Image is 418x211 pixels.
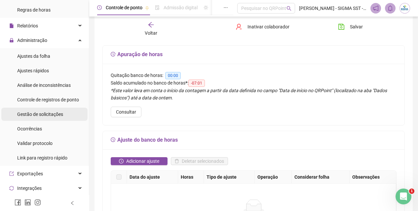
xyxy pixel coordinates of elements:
[17,186,42,191] span: Integrações
[111,52,116,57] span: field-time
[148,21,154,28] span: arrow-left
[155,5,160,10] span: file-done
[223,5,228,10] span: ellipsis
[111,107,141,117] button: Consultar
[9,171,14,176] span: export
[212,5,246,10] span: Gestão de férias
[17,155,67,160] span: Link para registro rápido
[111,88,387,100] em: *Este valor leva em conta o início da contagem a partir da data definida no campo "Data de início...
[17,68,49,73] span: Ajustes rápidos
[145,30,157,36] span: Voltar
[171,157,228,165] button: Deletar selecionados
[17,38,47,43] span: Administração
[164,5,198,10] span: Admissão digital
[111,136,397,144] h5: Ajuste do banco de horas
[97,5,102,10] span: clock-circle
[204,5,208,10] span: sun
[111,73,163,78] span: Quitação banco de horas:
[350,23,363,30] span: Salvar
[111,51,397,58] h5: Apuração de horas
[409,189,414,194] span: 1
[299,5,366,12] span: [PERSON_NAME] - SIGMA SST - SEGURANÇA E SAÚDE NO TRABALHO LTDA
[34,199,41,206] span: instagram
[17,97,79,102] span: Controle de registros de ponto
[350,171,397,184] th: Observações
[111,137,116,142] span: field-time
[17,112,63,117] span: Gestão de solicitações
[145,6,149,10] span: pushpin
[70,201,75,205] span: left
[236,23,242,30] span: user-delete
[111,79,397,87] div: :
[255,171,292,184] th: Operação
[106,5,142,10] span: Controle de ponto
[338,23,345,30] span: save
[165,72,181,79] span: 00:00
[396,189,411,204] iframe: Intercom live chat
[17,53,50,59] span: Ajustes da folha
[9,38,14,43] span: lock
[247,23,289,30] span: Inativar colaborador
[116,108,136,116] span: Consultar
[17,83,71,88] span: Análise de inconsistências
[9,186,14,191] span: sync
[400,3,410,13] img: 7356
[17,23,38,28] span: Relatórios
[9,23,14,28] span: file
[111,80,185,86] span: Saldo acumulado no banco de horas
[119,159,124,163] span: clock-circle
[17,7,51,13] span: Regras de horas
[204,171,255,184] th: Tipo de ajuste
[15,199,21,206] span: facebook
[17,126,42,131] span: Ocorrências
[292,171,350,184] th: Considerar folha
[387,5,393,11] span: bell
[286,6,291,11] span: search
[111,157,168,165] button: Adicionar ajuste
[178,171,204,184] th: Horas
[17,171,43,176] span: Exportações
[24,199,31,206] span: linkedin
[17,141,53,146] span: Validar protocolo
[231,21,294,32] button: Inativar colaborador
[333,21,368,32] button: Salvar
[188,80,205,87] span: -07:01
[126,158,159,165] span: Adicionar ajuste
[373,5,379,11] span: notification
[127,171,178,184] th: Data do ajuste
